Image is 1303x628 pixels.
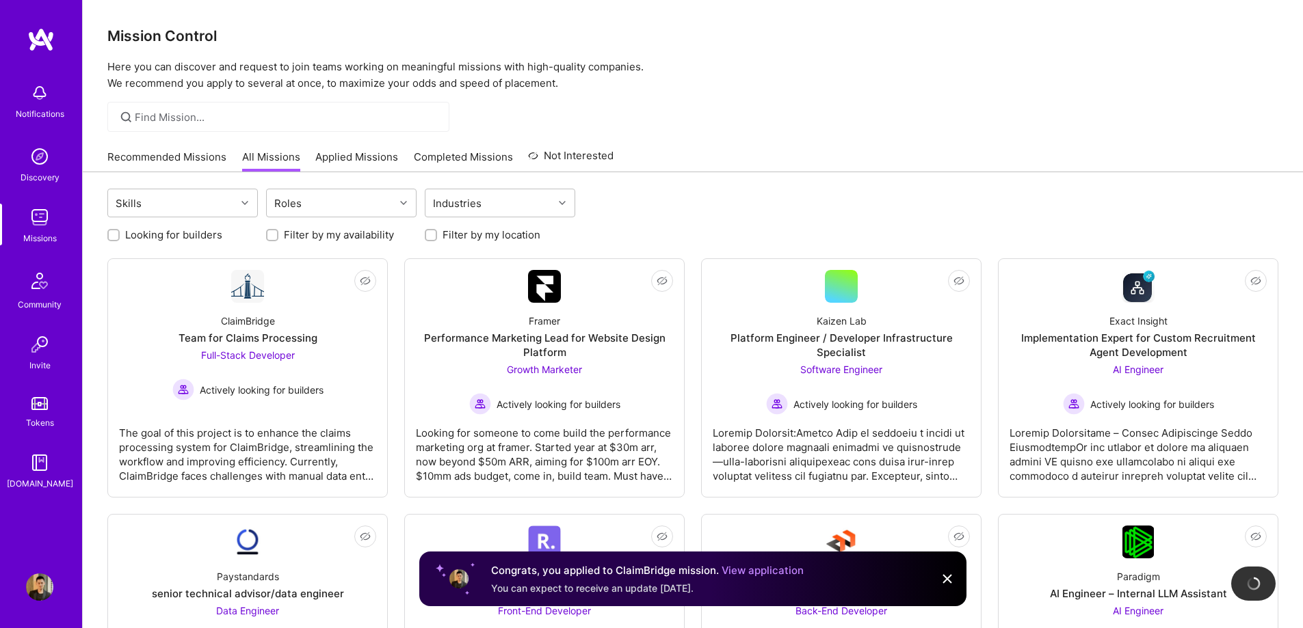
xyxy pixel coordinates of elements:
div: Loremip Dolorsitame – Consec Adipiscinge Seddo EiusmodtempOr inc utlabor et dolore ma aliquaen ad... [1010,415,1267,483]
span: Actively looking for builders [1090,397,1214,411]
i: icon EyeClosed [360,531,371,542]
div: Kaizen Lab [817,314,867,328]
img: bell [26,79,53,107]
div: Tokens [26,415,54,430]
div: Framer [529,314,560,328]
i: icon EyeClosed [657,275,668,286]
img: loading [1246,577,1260,590]
img: Invite [26,331,53,358]
div: Implementation Expert for Custom Recruitment Agent Development [1010,331,1267,359]
div: Performance Marketing Lead for Website Design Platform [416,331,673,359]
span: Actively looking for builders [793,397,917,411]
a: Company LogoClaimBridgeTeam for Claims ProcessingFull-Stack Developer Actively looking for builde... [119,270,376,486]
div: Platform Engineer / Developer Infrastructure Specialist [713,331,970,359]
div: ClaimBridge [221,314,275,328]
div: Loremip Dolorsit:Ametco Adip el seddoeiu t incidi ut laboree dolore magnaali enimadmi ve quisnost... [713,415,970,483]
img: Community [23,264,56,297]
div: Discovery [21,170,60,185]
span: Actively looking for builders [497,397,620,411]
div: Looking for someone to come build the performance marketing org at framer. Started year at $30m a... [416,415,673,483]
img: tokens [31,397,48,410]
i: icon EyeClosed [1250,531,1261,542]
img: Company Logo [825,525,858,558]
a: Company LogoExact InsightImplementation Expert for Custom Recruitment Agent DevelopmentAI Enginee... [1010,270,1267,486]
img: Close [939,571,956,587]
img: Company Logo [528,270,561,303]
div: Exact Insight [1109,314,1168,328]
div: Skills [112,193,145,213]
i: icon Chevron [400,200,407,206]
a: View application [722,564,804,577]
span: Actively looking for builders [200,383,324,397]
label: Filter by my location [443,228,540,242]
div: Roles [271,193,305,213]
img: Actively looking for builders [1063,393,1085,415]
p: Here you can discover and request to join teams working on meaningful missions with high-quality ... [107,59,1278,92]
img: Company Logo [231,525,264,558]
a: Completed Missions [414,150,513,172]
span: AI Engineer [1113,364,1163,375]
a: Not Interested [528,148,614,172]
div: Missions [23,231,57,245]
img: Company Logo [528,525,561,558]
input: Find Mission... [135,110,439,124]
div: Industries [430,193,485,213]
div: Team for Claims Processing [179,331,317,345]
i: icon EyeClosed [953,531,964,542]
div: Notifications [16,107,64,121]
i: icon EyeClosed [360,275,371,286]
img: discovery [26,143,53,170]
img: Actively looking for builders [172,379,194,400]
i: icon Chevron [559,200,566,206]
a: Company LogoFramerPerformance Marketing Lead for Website Design PlatformGrowth Marketer Actively ... [416,270,673,486]
a: User Avatar [23,573,57,601]
a: Kaizen LabPlatform Engineer / Developer Infrastructure SpecialistSoftware Engineer Actively looki... [713,270,970,486]
i: icon SearchGrey [118,109,134,125]
a: Applied Missions [315,150,398,172]
div: Community [18,297,62,312]
img: User Avatar [26,573,53,601]
i: icon EyeClosed [657,531,668,542]
a: All Missions [242,150,300,172]
span: Full-Stack Developer [201,349,295,361]
h3: Mission Control [107,27,1278,44]
i: icon EyeClosed [1250,275,1261,286]
div: [DOMAIN_NAME] [7,476,73,491]
i: icon Chevron [241,200,248,206]
img: Company Logo [231,270,264,303]
div: You can expect to receive an update [DATE]. [491,582,804,595]
span: Growth Marketer [507,364,582,375]
div: Congrats, you applied to ClaimBridge mission. [491,562,804,579]
img: logo [27,27,55,52]
label: Looking for builders [125,228,222,242]
a: Recommended Missions [107,150,226,172]
img: guide book [26,449,53,476]
img: Company Logo [1122,270,1155,303]
img: teamwork [26,204,53,231]
img: Actively looking for builders [766,393,788,415]
span: Software Engineer [800,364,882,375]
div: Invite [29,358,51,372]
img: Actively looking for builders [469,393,491,415]
img: User profile [448,568,470,590]
div: The goal of this project is to enhance the claims processing system for ClaimBridge, streamlining... [119,415,376,483]
img: Company Logo [1122,525,1155,558]
label: Filter by my availability [284,228,394,242]
i: icon EyeClosed [953,275,964,286]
